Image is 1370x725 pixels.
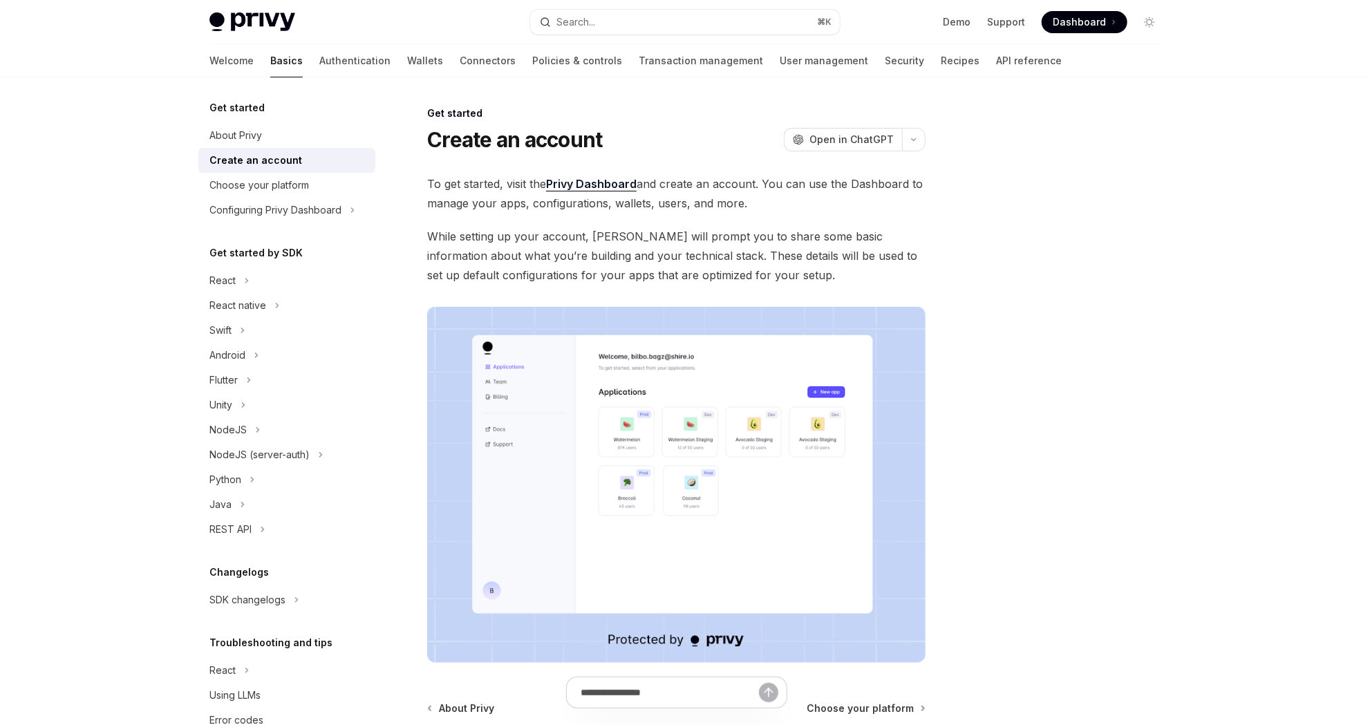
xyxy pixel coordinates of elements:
h1: Create an account [427,127,602,152]
div: Create an account [209,152,302,169]
div: Python [209,471,241,488]
span: Dashboard [1053,15,1106,29]
div: NodeJS (server-auth) [209,446,310,463]
div: NodeJS [209,422,247,438]
h5: Troubleshooting and tips [209,634,332,651]
div: Android [209,347,245,364]
span: Open in ChatGPT [809,133,894,147]
div: Choose your platform [209,177,309,194]
div: Swift [209,322,232,339]
a: Recipes [941,44,979,77]
h5: Get started by SDK [209,245,303,261]
a: Welcome [209,44,254,77]
div: React native [209,297,266,314]
button: Toggle dark mode [1138,11,1161,33]
a: Privy Dashboard [546,177,637,191]
button: Open in ChatGPT [784,128,902,151]
div: Java [209,496,232,513]
a: Demo [943,15,970,29]
a: Choose your platform [198,173,375,198]
a: Dashboard [1042,11,1127,33]
a: Security [885,44,924,77]
a: Support [987,15,1025,29]
div: About Privy [209,127,262,144]
button: Search...⌘K [530,10,840,35]
a: Policies & controls [532,44,622,77]
div: Unity [209,397,232,413]
a: API reference [996,44,1062,77]
a: Using LLMs [198,683,375,708]
img: light logo [209,12,295,32]
span: To get started, visit the and create an account. You can use the Dashboard to manage your apps, c... [427,174,926,213]
div: Using LLMs [209,687,261,704]
div: Configuring Privy Dashboard [209,202,341,218]
a: Wallets [407,44,443,77]
span: ⌘ K [817,17,832,28]
h5: Changelogs [209,564,269,581]
a: User management [780,44,868,77]
a: Transaction management [639,44,763,77]
div: Search... [556,14,595,30]
div: Get started [427,106,926,120]
div: Flutter [209,372,238,388]
span: While setting up your account, [PERSON_NAME] will prompt you to share some basic information abou... [427,227,926,285]
a: Authentication [319,44,391,77]
a: About Privy [198,123,375,148]
h5: Get started [209,100,265,116]
img: images/Dash.png [427,307,926,663]
div: REST API [209,521,252,538]
div: SDK changelogs [209,592,285,608]
div: React [209,272,236,289]
a: Create an account [198,148,375,173]
button: Send message [759,683,778,702]
a: Basics [270,44,303,77]
div: React [209,662,236,679]
a: Connectors [460,44,516,77]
